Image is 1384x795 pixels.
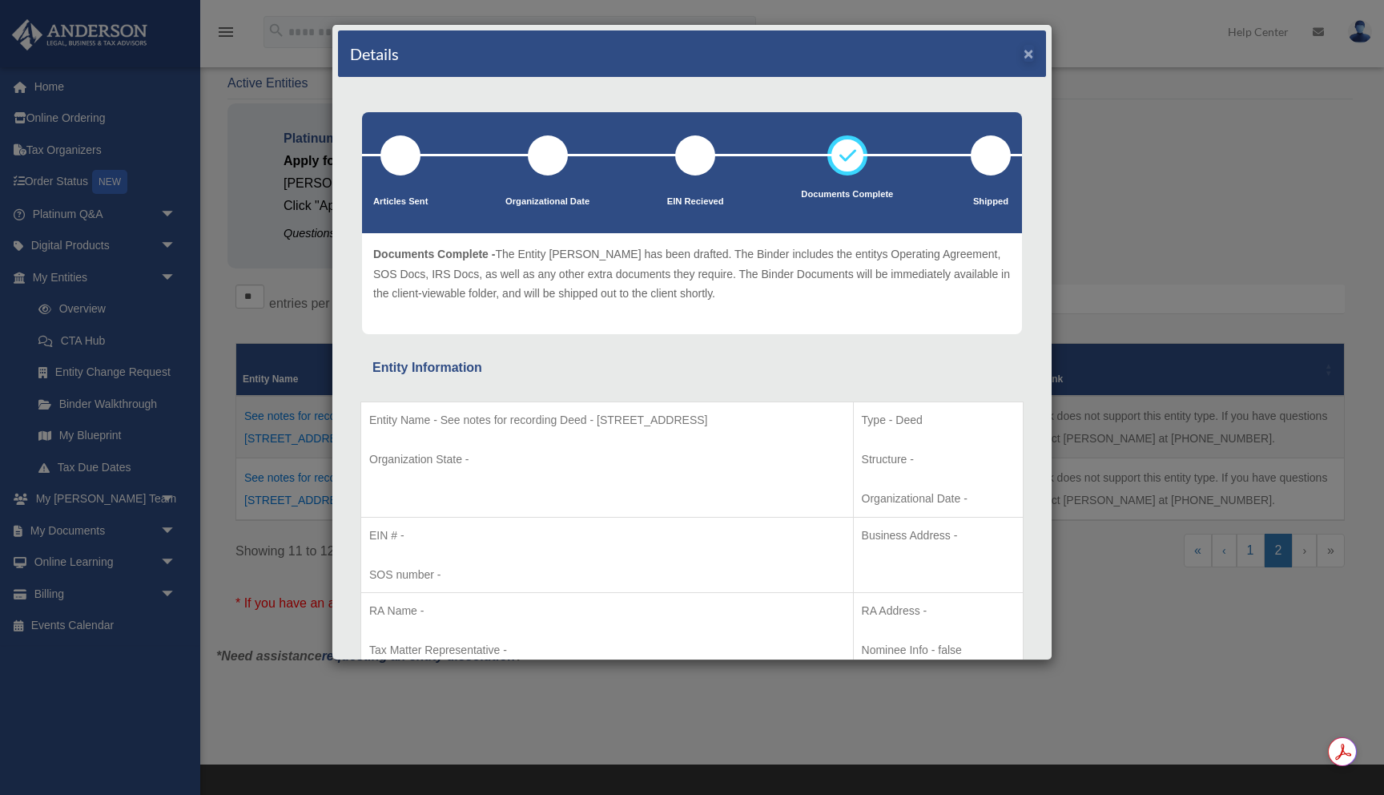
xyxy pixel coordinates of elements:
[369,526,845,546] p: EIN # -
[373,194,428,210] p: Articles Sent
[862,640,1015,660] p: Nominee Info - false
[350,42,399,65] h4: Details
[373,244,1011,304] p: The Entity [PERSON_NAME] has been drafted. The Binder includes the entitys Operating Agreement, S...
[862,489,1015,509] p: Organizational Date -
[369,450,845,470] p: Organization State -
[505,194,589,210] p: Organizational Date
[801,187,893,203] p: Documents Complete
[369,410,845,430] p: Entity Name - See notes for recording Deed - [STREET_ADDRESS]
[862,601,1015,621] p: RA Address -
[862,410,1015,430] p: Type - Deed
[971,194,1011,210] p: Shipped
[369,601,845,621] p: RA Name -
[862,450,1015,470] p: Structure -
[372,357,1012,379] div: Entity Information
[667,194,724,210] p: EIN Recieved
[369,640,845,660] p: Tax Matter Representative -
[369,565,845,585] p: SOS number -
[1024,45,1034,62] button: ×
[862,526,1015,546] p: Business Address -
[373,248,495,260] span: Documents Complete -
